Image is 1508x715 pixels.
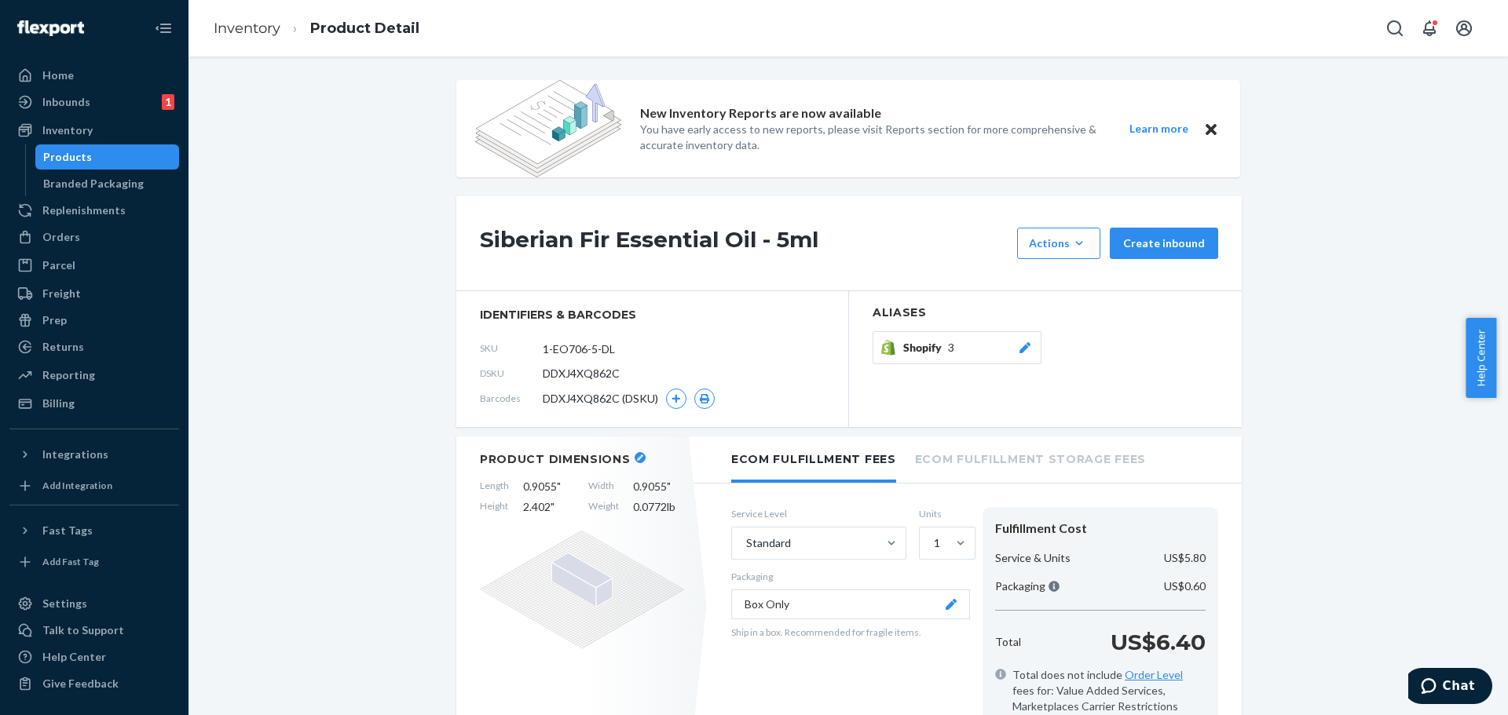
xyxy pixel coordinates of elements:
div: Help Center [42,649,106,665]
div: Home [42,67,74,83]
button: Create inbound [1110,228,1218,259]
button: Open notifications [1414,13,1445,44]
button: Open Search Box [1379,13,1411,44]
span: Length [480,479,509,494]
p: Packaging [995,578,1060,594]
a: Order Level [1125,668,1183,681]
span: DDXJ4XQ862C [543,366,620,381]
span: 3 [948,340,954,356]
a: Prep [9,308,179,333]
div: Inventory [42,122,93,138]
div: Reporting [42,367,95,383]
div: Inbounds [42,94,90,110]
label: Units [919,507,970,520]
span: 0.9055 [523,479,574,494]
div: Fulfillment Cost [995,520,1206,538]
a: Inventory [214,20,280,37]
div: 1 [934,535,940,551]
span: 2.402 [523,499,574,515]
li: Ecom Fulfillment Storage Fees [915,436,1146,480]
div: 1 [162,94,174,110]
span: " [551,500,555,513]
div: Prep [42,312,67,328]
a: Freight [9,281,179,306]
img: new-reports-banner-icon.82668bd98b6a51aee86340f2a7b77ae3.png [475,80,621,177]
div: Returns [42,339,84,355]
div: Give Feedback [42,676,119,691]
span: 0.0772 lb [633,499,684,515]
div: Actions [1029,235,1089,251]
a: Help Center [9,644,179,669]
a: Parcel [9,253,179,278]
div: Talk to Support [42,622,124,638]
span: " [557,480,561,493]
a: Orders [9,224,179,250]
p: Ship in a box. Recommended for fragile items. [731,626,970,639]
span: Weight [588,499,619,515]
button: Open account menu [1448,13,1480,44]
span: " [667,480,671,493]
a: Returns [9,334,179,359]
div: Parcel [42,257,75,273]
div: Add Fast Tag [42,555,99,568]
a: Branded Packaging [35,171,180,196]
span: DSKU [480,367,543,380]
div: Integrations [42,447,108,462]
p: Total [995,634,1021,650]
button: Integrations [9,442,179,467]
span: identifiers & barcodes [480,307,825,323]
p: US$6.40 [1111,626,1206,658]
p: New Inventory Reports are now available [640,104,881,122]
a: Billing [9,391,179,416]
span: Width [588,479,619,494]
div: Billing [42,396,75,411]
p: US$5.80 [1164,550,1206,566]
a: Reporting [9,363,179,388]
p: US$0.60 [1164,578,1206,594]
a: Add Fast Tag [9,549,179,575]
input: 1 [932,535,934,551]
span: SKU [480,341,543,355]
div: Add Integration [42,479,112,492]
button: Give Feedback [9,671,179,696]
button: Close Navigation [148,13,179,44]
input: Standard [745,535,746,551]
a: Products [35,144,180,170]
a: Inventory [9,118,179,143]
button: Close [1201,119,1221,139]
div: Standard [746,535,791,551]
a: Product Detail [310,20,419,37]
a: Home [9,63,179,88]
div: Branded Packaging [43,176,144,192]
h2: Product Dimensions [480,452,631,466]
a: Replenishments [9,198,179,223]
label: Service Level [731,507,906,520]
div: Fast Tags [42,523,93,538]
button: Learn more [1119,119,1198,139]
button: Fast Tags [9,518,179,543]
a: Settings [9,591,179,616]
button: Talk to Support [9,618,179,643]
h2: Aliases [873,307,1218,319]
div: Settings [42,596,87,611]
button: Shopify3 [873,331,1041,364]
p: Service & Units [995,550,1071,566]
span: Barcodes [480,392,543,405]
div: Freight [42,286,81,301]
span: 0.9055 [633,479,684,494]
div: Replenishments [42,202,126,218]
a: Inbounds1 [9,89,179,115]
div: Orders [42,229,80,245]
p: Packaging [731,570,970,583]
a: Add Integration [9,473,179,498]
iframe: Opens a widget where you can chat to one of our agents [1408,668,1492,707]
button: Help Center [1466,318,1496,398]
span: Shopify [903,340,948,356]
div: Products [43,149,92,165]
span: Height [480,499,509,515]
h1: Siberian Fir Essential Oil - 5ml [480,228,1009,259]
img: Flexport logo [17,20,84,36]
span: DDXJ4XQ862C (DSKU) [543,391,658,407]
